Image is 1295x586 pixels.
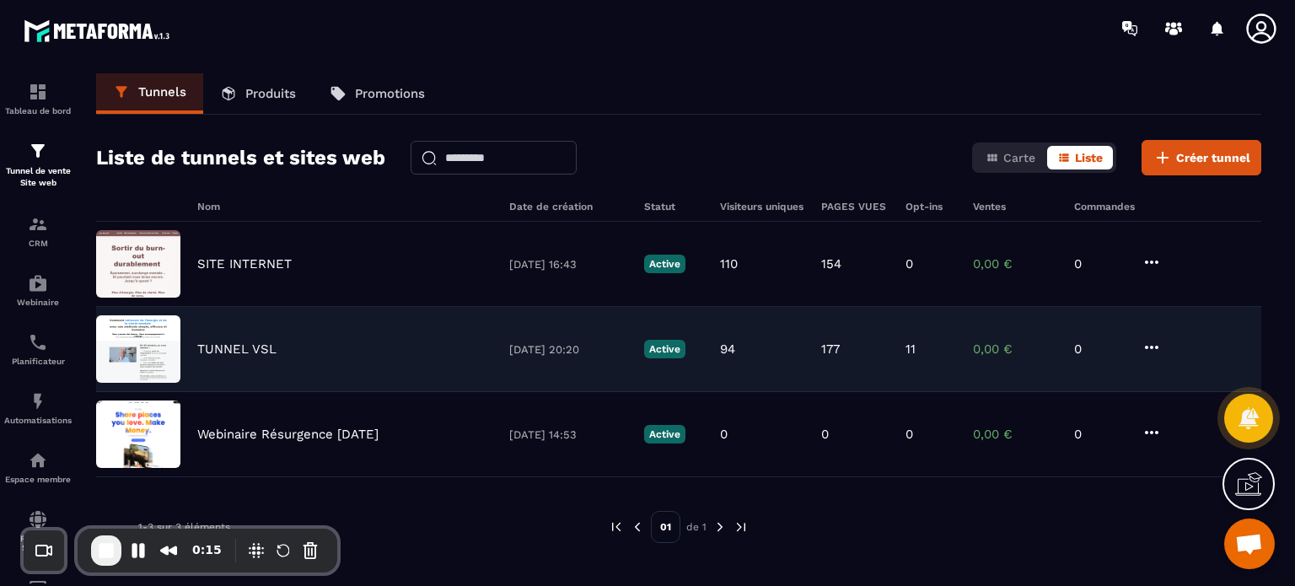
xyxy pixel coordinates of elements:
[355,86,425,101] p: Promotions
[651,511,680,543] p: 01
[509,258,627,271] p: [DATE] 16:43
[905,201,956,212] h6: Opt-ins
[28,273,48,293] img: automations
[4,69,72,128] a: formationformationTableau de bord
[821,341,840,357] p: 177
[509,343,627,356] p: [DATE] 20:20
[197,201,492,212] h6: Nom
[720,256,738,271] p: 110
[973,201,1057,212] h6: Ventes
[1142,140,1261,175] button: Créer tunnel
[4,475,72,484] p: Espace membre
[4,106,72,116] p: Tableau de bord
[28,450,48,470] img: automations
[28,509,48,530] img: social-network
[975,146,1045,169] button: Carte
[644,340,685,358] p: Active
[4,128,72,202] a: formationformationTunnel de vente Site web
[28,214,48,234] img: formation
[4,165,72,189] p: Tunnel de vente Site web
[138,521,230,533] p: 1-3 sur 3 éléments
[1047,146,1113,169] button: Liste
[4,239,72,248] p: CRM
[4,416,72,425] p: Automatisations
[24,15,175,46] img: logo
[720,201,804,212] h6: Visiteurs uniques
[4,357,72,366] p: Planificateur
[1074,427,1125,442] p: 0
[1003,151,1035,164] span: Carte
[96,141,385,175] h2: Liste de tunnels et sites web
[4,438,72,497] a: automationsautomationsEspace membre
[720,341,735,357] p: 94
[905,256,913,271] p: 0
[138,84,186,99] p: Tunnels
[197,427,379,442] p: Webinaire Résurgence [DATE]
[686,520,707,534] p: de 1
[197,256,292,271] p: SITE INTERNET
[509,428,627,441] p: [DATE] 14:53
[1074,256,1125,271] p: 0
[313,73,442,114] a: Promotions
[630,519,645,535] img: prev
[28,391,48,411] img: automations
[973,256,1057,271] p: 0,00 €
[905,427,913,442] p: 0
[197,341,277,357] p: TUNNEL VSL
[96,401,180,468] img: image
[720,427,728,442] p: 0
[1176,149,1250,166] span: Créer tunnel
[973,427,1057,442] p: 0,00 €
[644,425,685,444] p: Active
[609,519,624,535] img: prev
[96,73,203,114] a: Tunnels
[1074,201,1135,212] h6: Commandes
[644,201,703,212] h6: Statut
[96,315,180,383] img: image
[973,341,1057,357] p: 0,00 €
[4,320,72,379] a: schedulerschedulerPlanificateur
[733,519,749,535] img: next
[4,379,72,438] a: automationsautomationsAutomatisations
[4,202,72,261] a: formationformationCRM
[4,497,72,565] a: social-networksocial-networkRéseaux Sociaux
[1075,151,1103,164] span: Liste
[28,141,48,161] img: formation
[28,82,48,102] img: formation
[821,201,889,212] h6: PAGES VUES
[509,201,627,212] h6: Date de création
[4,261,72,320] a: automationsautomationsWebinaire
[821,256,841,271] p: 154
[4,534,72,552] p: Réseaux Sociaux
[1074,341,1125,357] p: 0
[245,86,296,101] p: Produits
[821,427,829,442] p: 0
[28,332,48,352] img: scheduler
[712,519,728,535] img: next
[1224,519,1275,569] div: Ouvrir le chat
[4,298,72,307] p: Webinaire
[644,255,685,273] p: Active
[203,73,313,114] a: Produits
[905,341,916,357] p: 11
[96,230,180,298] img: image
